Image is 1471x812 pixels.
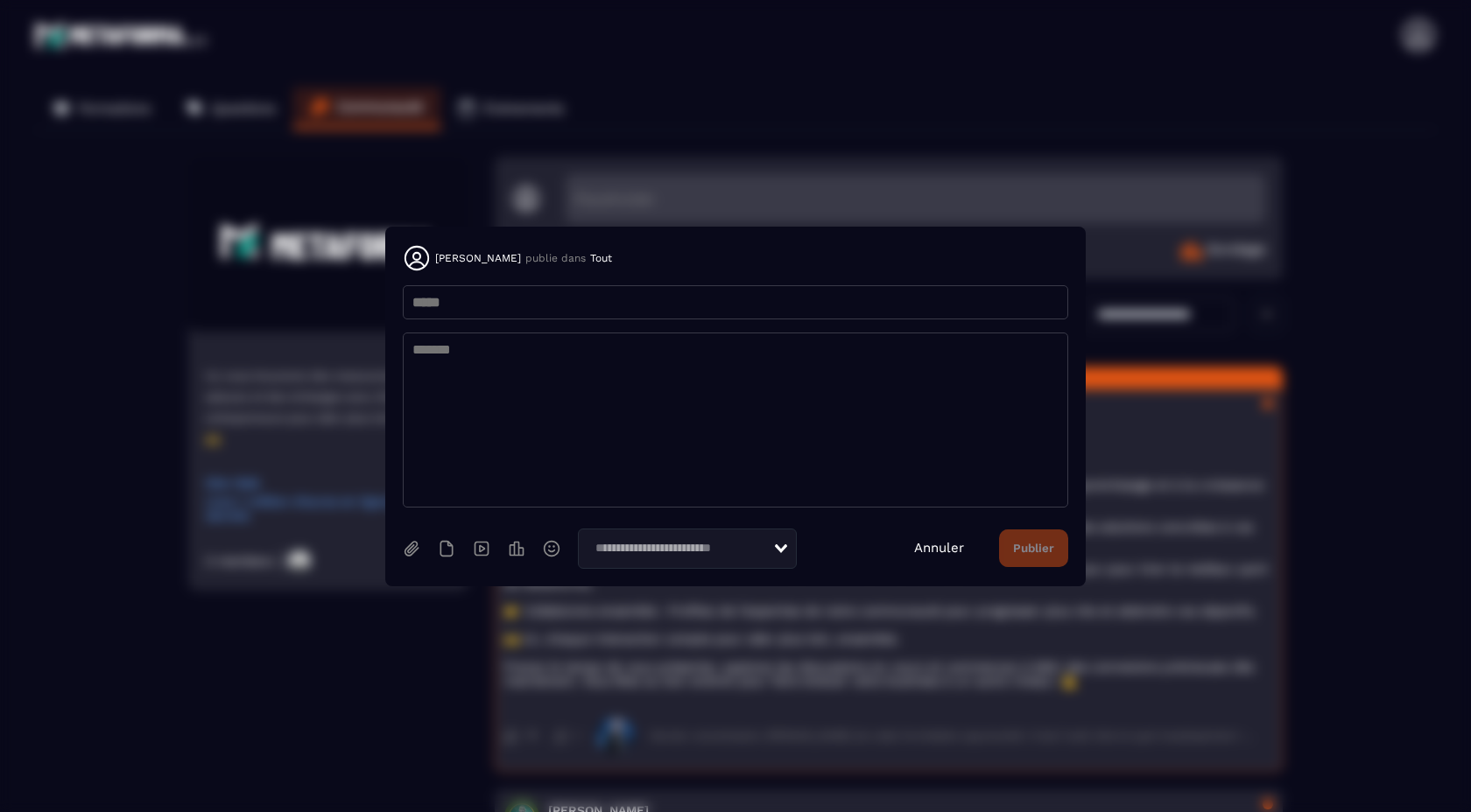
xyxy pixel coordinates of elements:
span: [PERSON_NAME] [435,252,521,264]
button: Publier [999,529,1068,567]
a: Annuler [914,540,964,556]
input: Search for option [589,539,773,558]
div: Search for option [578,528,797,569]
span: Tout [590,252,612,264]
span: publie dans [525,252,586,264]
